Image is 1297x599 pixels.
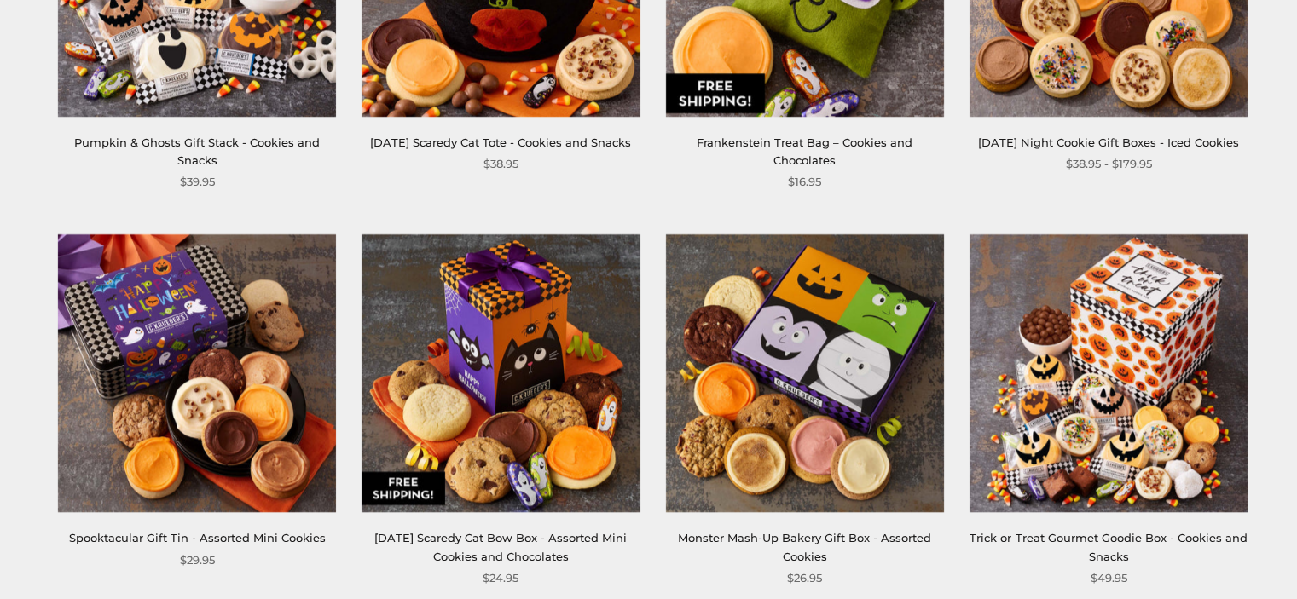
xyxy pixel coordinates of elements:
span: $24.95 [483,569,518,587]
span: $38.95 [483,155,518,173]
span: $26.95 [787,569,822,587]
img: Halloween Scaredy Cat Bow Box - Assorted Mini Cookies and Chocolates [362,234,640,512]
a: Monster Mash-Up Bakery Gift Box - Assorted Cookies [678,531,931,562]
a: Monster Mash-Up Bakery Gift Box - Assorted Cookies [666,234,944,512]
img: Monster Mash-Up Bakery Gift Box - Assorted Cookies [665,234,943,512]
a: [DATE] Night Cookie Gift Boxes - Iced Cookies [978,135,1239,149]
span: $16.95 [788,173,821,191]
a: Spooktacular Gift Tin - Assorted Mini Cookies [69,531,326,544]
span: $49.95 [1090,569,1126,587]
iframe: Sign Up via Text for Offers [14,534,177,585]
a: Trick or Treat Gourmet Goodie Box - Cookies and Snacks [970,531,1247,562]
img: Trick or Treat Gourmet Goodie Box - Cookies and Snacks [970,234,1248,512]
a: Frankenstein Treat Bag – Cookies and Chocolates [697,135,912,167]
span: $39.95 [180,173,215,191]
img: Spooktacular Gift Tin - Assorted Mini Cookies [58,234,336,512]
a: [DATE] Scaredy Cat Bow Box - Assorted Mini Cookies and Chocolates [374,531,627,562]
span: $38.95 - $179.95 [1065,155,1151,173]
a: Pumpkin & Ghosts Gift Stack - Cookies and Snacks [74,135,320,167]
span: $29.95 [180,551,215,569]
a: [DATE] Scaredy Cat Tote - Cookies and Snacks [370,135,631,149]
